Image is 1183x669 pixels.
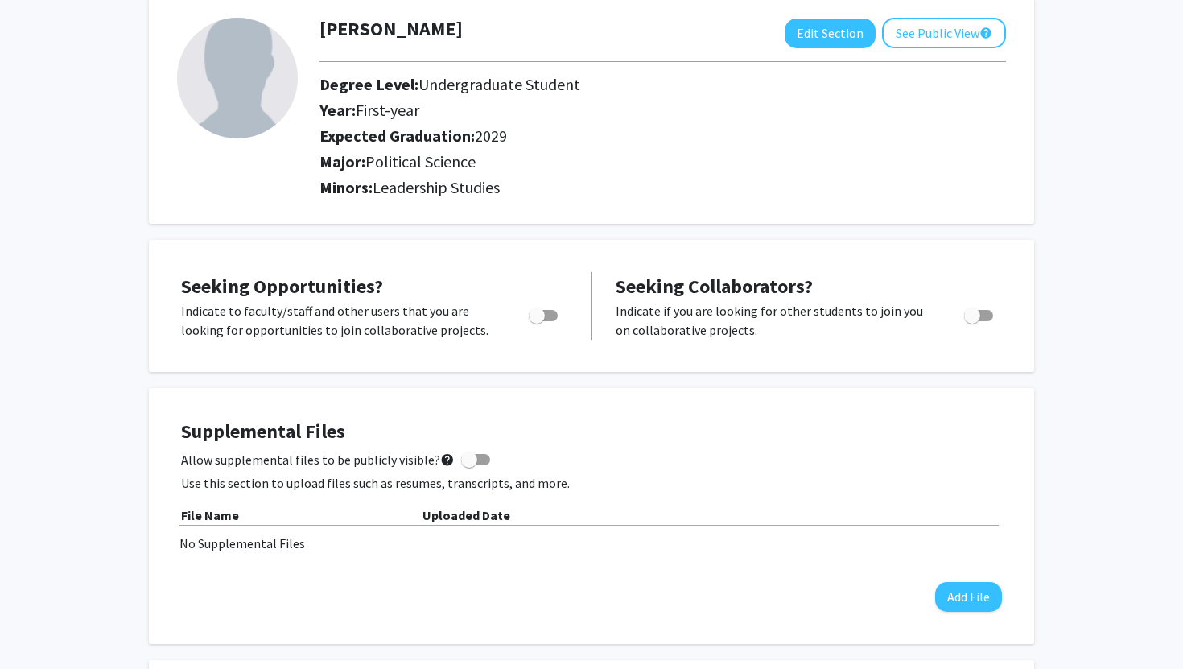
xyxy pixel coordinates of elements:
p: Indicate to faculty/staff and other users that you are looking for opportunities to join collabor... [181,301,498,340]
iframe: Chat [12,597,68,657]
span: Undergraduate Student [418,74,580,94]
h1: [PERSON_NAME] [319,18,463,41]
button: See Public View [882,18,1006,48]
span: Seeking Collaborators? [616,274,813,299]
img: Profile Picture [177,18,298,138]
b: Uploaded Date [422,507,510,523]
span: First-year [356,100,419,120]
div: Toggle [958,301,1002,325]
button: Edit Section [785,19,876,48]
h2: Degree Level: [319,75,916,94]
span: Seeking Opportunities? [181,274,383,299]
p: Indicate if you are looking for other students to join you on collaborative projects. [616,301,934,340]
h4: Supplemental Files [181,420,1002,444]
b: File Name [181,507,239,523]
div: No Supplemental Files [179,534,1004,553]
span: Allow supplemental files to be publicly visible? [181,450,455,469]
div: Toggle [522,301,567,325]
mat-icon: help [440,450,455,469]
mat-icon: help [979,23,992,43]
p: Use this section to upload files such as resumes, transcripts, and more. [181,473,1002,493]
span: Political Science [365,151,476,171]
h2: Minors: [319,178,1006,197]
span: 2029 [475,126,507,146]
span: Leadership Studies [373,177,500,197]
h2: Year: [319,101,916,120]
h2: Expected Graduation: [319,126,916,146]
button: Add File [935,582,1002,612]
h2: Major: [319,152,1006,171]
